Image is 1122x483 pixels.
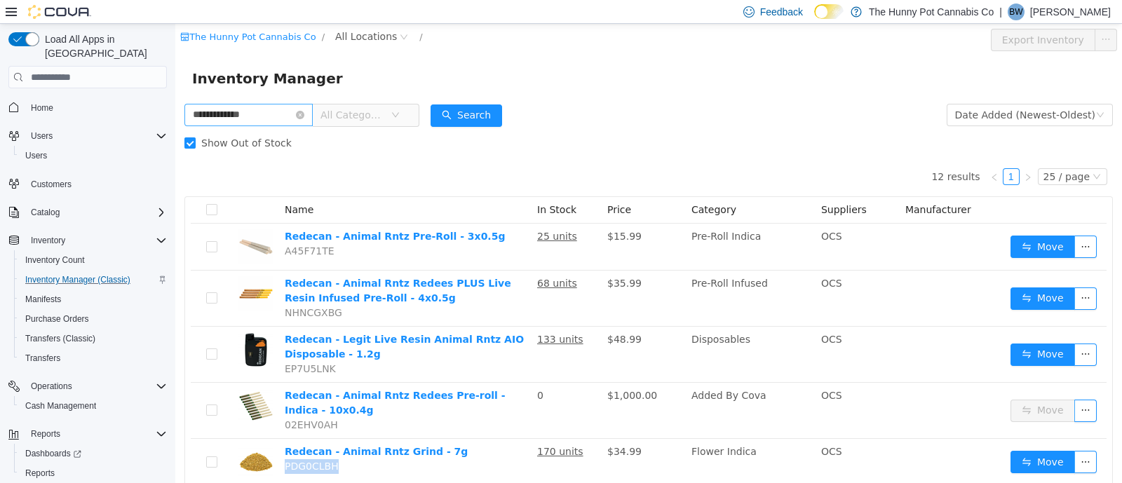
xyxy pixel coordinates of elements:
[25,313,89,325] span: Purchase Orders
[835,320,900,342] button: icon: swapMove
[109,395,163,407] span: 02EHV0AH
[145,84,209,98] span: All Categories
[899,320,921,342] button: icon: ellipsis
[25,378,167,395] span: Operations
[835,376,900,398] button: icon: swapMove
[1009,4,1022,20] span: BW
[835,264,900,286] button: icon: swapMove
[835,212,900,234] button: icon: swapMove
[20,445,87,462] a: Dashboards
[432,207,466,218] span: $15.99
[20,311,167,327] span: Purchase Orders
[5,8,140,18] a: icon: shopThe Hunny Pot Cannabis Co
[646,366,667,377] span: OCS
[14,309,173,329] button: Purchase Orders
[63,421,98,456] img: Redecan - Animal Rntz Grind - 7g hero shot
[919,5,942,27] button: icon: ellipsis
[432,310,466,321] span: $48.99
[20,311,95,327] a: Purchase Orders
[25,204,65,221] button: Catalog
[109,180,138,191] span: Name
[20,252,90,268] a: Inventory Count
[646,180,691,191] span: Suppliers
[121,87,129,95] i: icon: close-circle
[646,207,667,218] span: OCS
[899,427,921,449] button: icon: ellipsis
[899,212,921,234] button: icon: ellipsis
[244,8,247,18] span: /
[646,254,667,265] span: OCS
[828,145,844,161] a: 1
[25,378,78,395] button: Operations
[216,87,224,97] i: icon: down
[814,4,844,19] input: Dark Mode
[811,144,827,161] li: Previous Page
[20,271,167,288] span: Inventory Manager (Classic)
[20,114,122,125] span: Show Out of Stock
[432,180,456,191] span: Price
[899,376,921,398] button: icon: ellipsis
[25,176,77,193] a: Customers
[646,422,667,433] span: OCS
[109,422,292,433] a: Redecan - Animal Rntz Grind - 7g
[868,145,914,161] div: 25 / page
[3,126,173,146] button: Users
[511,200,640,247] td: Pre-Roll Indica
[14,270,173,290] button: Inventory Manager (Classic)
[31,235,65,246] span: Inventory
[20,291,67,308] a: Manifests
[869,4,994,20] p: The Hunny Pot Cannabis Co
[63,308,98,343] img: Redecan - Legit Live Resin Animal Rntz AIO Disposable - 1.2g hero shot
[849,149,857,158] i: icon: right
[25,254,85,266] span: Inventory Count
[25,426,167,442] span: Reports
[20,350,167,367] span: Transfers
[20,397,167,414] span: Cash Management
[25,128,167,144] span: Users
[109,366,330,392] a: Redecan - Animal Rntz Redees Pre-roll - Indica - 10x0.4g
[25,426,66,442] button: Reports
[63,252,98,287] img: Redecan - Animal Rntz Redees PLUS Live Resin Infused Pre-Roll - 4x0.5g hero shot
[109,254,336,280] a: Redecan - Animal Rntz Redees PLUS Live Resin Infused Pre-Roll - 4x0.5g
[3,174,173,194] button: Customers
[14,146,173,165] button: Users
[516,180,561,191] span: Category
[362,207,402,218] u: 25 units
[760,5,803,19] span: Feedback
[999,4,1002,20] p: |
[1030,4,1111,20] p: [PERSON_NAME]
[109,339,161,351] span: EP7U5LNK
[20,147,167,164] span: Users
[511,303,640,359] td: Disposables
[31,381,72,392] span: Operations
[1008,4,1025,20] div: Bonnie Wong
[25,232,167,249] span: Inventory
[20,271,136,288] a: Inventory Manager (Classic)
[511,415,640,462] td: Flower Indica
[730,180,796,191] span: Manufacturer
[63,205,98,240] img: Redecan - Animal Rntz Pre-Roll - 3x0.5g hero shot
[511,359,640,415] td: Added By Cova
[31,130,53,142] span: Users
[3,203,173,222] button: Catalog
[25,175,167,193] span: Customers
[25,468,55,479] span: Reports
[432,366,482,377] span: $1,000.00
[14,444,173,463] a: Dashboards
[362,180,401,191] span: In Stock
[816,5,920,27] button: Export Inventory
[14,463,173,483] button: Reports
[362,254,402,265] u: 68 units
[25,232,71,249] button: Inventory
[14,329,173,348] button: Transfers (Classic)
[20,147,53,164] a: Users
[25,294,61,305] span: Manifests
[432,422,466,433] span: $34.99
[17,43,176,66] span: Inventory Manager
[39,32,167,60] span: Load All Apps in [GEOGRAPHIC_DATA]
[20,330,167,347] span: Transfers (Classic)
[917,149,926,158] i: icon: down
[362,310,408,321] u: 133 units
[20,465,167,482] span: Reports
[362,422,408,433] u: 170 units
